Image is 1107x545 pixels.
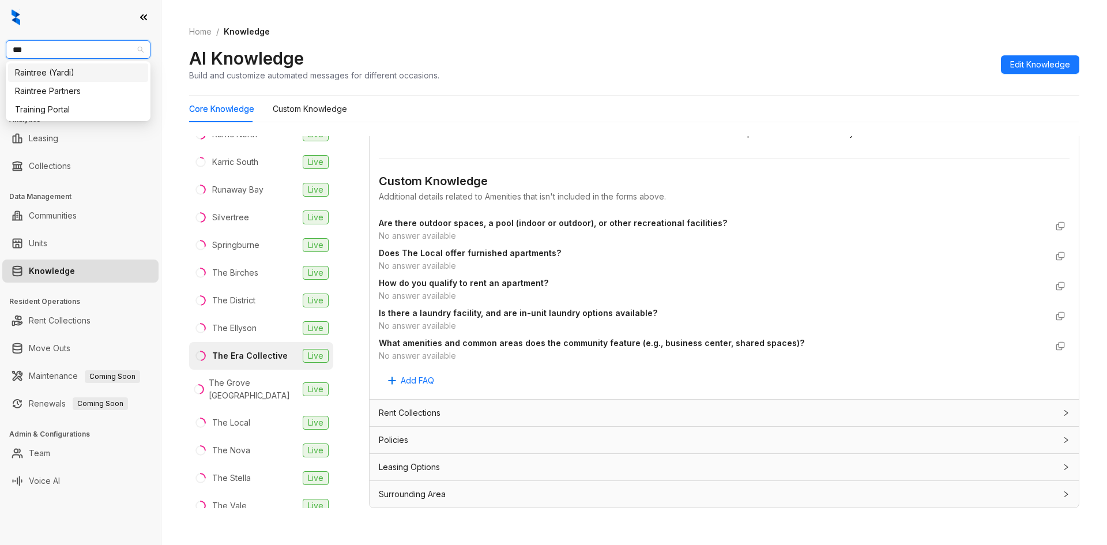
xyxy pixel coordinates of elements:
div: Karric South [212,156,258,168]
li: Collections [2,155,159,178]
a: Units [29,232,47,255]
div: Training Portal [8,100,148,119]
li: Move Outs [2,337,159,360]
div: The Vale [212,499,247,512]
div: Raintree (Yardi) [8,63,148,82]
li: Rent Collections [2,309,159,332]
span: Live [303,211,329,224]
strong: Are there outdoor spaces, a pool (indoor or outdoor), or other recreational facilities? [379,218,727,228]
span: Live [303,183,329,197]
li: Units [2,232,159,255]
a: Move Outs [29,337,70,360]
div: Custom Knowledge [379,172,1070,190]
div: The District [212,294,255,307]
span: Leasing Options [379,461,440,473]
div: Additional details related to Amenities that isn't included in the forms above. [379,190,1070,203]
div: Custom Knowledge [273,103,347,115]
span: collapsed [1063,409,1070,416]
li: Renewals [2,392,159,415]
div: Surrounding Area [370,481,1079,508]
span: Surrounding Area [379,488,446,501]
span: Live [303,471,329,485]
button: Add FAQ [379,371,443,390]
span: Live [303,238,329,252]
h3: Resident Operations [9,296,161,307]
div: No answer available [379,260,1046,272]
strong: How do you qualify to rent an apartment? [379,278,548,288]
span: Live [303,416,329,430]
a: Home [187,25,214,38]
li: / [216,25,219,38]
h3: Admin & Configurations [9,429,161,439]
span: Resort-style outdoor salt-water pool and courtyard with fire pits and grills Era Athletic Club fi... [714,65,1027,138]
div: Core Knowledge [189,103,254,115]
div: Silvertree [212,211,249,224]
div: No answer available [379,290,1046,302]
span: Live [303,321,329,335]
span: Live [303,266,329,280]
div: Policies [370,427,1079,453]
div: Runaway Bay [212,183,263,196]
div: Leasing Options [370,454,1079,480]
div: No answer available [379,320,1046,332]
span: Add FAQ [401,374,434,387]
div: Rent Collections [370,400,1079,426]
h3: Data Management [9,191,161,202]
span: collapsed [1063,491,1070,498]
strong: Is there a laundry facility, and are in-unit laundry options available? [379,308,657,318]
a: Knowledge [29,260,75,283]
div: The Local [212,416,250,429]
div: The Grove [GEOGRAPHIC_DATA] [209,377,298,402]
div: The Stella [212,472,251,484]
span: Live [303,499,329,513]
strong: What amenities and common areas does the community feature (e.g., business center, shared spaces)? [379,338,804,348]
div: Springburne [212,239,259,251]
li: Voice AI [2,469,159,493]
span: collapsed [1063,464,1070,471]
a: Voice AI [29,469,60,493]
div: Build and customize automated messages for different occasions. [189,69,439,81]
li: Leasing [2,127,159,150]
div: The Birches [212,266,258,279]
div: The Ellyson [212,322,257,334]
div: No answer available [379,230,1046,242]
span: collapsed [1063,437,1070,443]
a: Rent Collections [29,309,91,332]
span: Live [303,382,329,396]
div: The Nova [212,444,250,457]
strong: Does The Local offer furnished apartments? [379,248,561,258]
li: Knowledge [2,260,159,283]
li: Communities [2,204,159,227]
span: Policies [379,434,408,446]
li: Leads [2,77,159,100]
span: Live [303,294,329,307]
a: Communities [29,204,77,227]
div: The Era Collective [212,349,288,362]
img: logo [12,9,20,25]
div: Raintree (Yardi) [15,66,141,79]
a: RenewalsComing Soon [29,392,128,415]
span: Coming Soon [73,397,128,410]
div: Raintree Partners [8,82,148,100]
button: Edit Knowledge [1001,55,1079,74]
h2: AI Knowledge [189,47,304,69]
div: Training Portal [15,103,141,116]
li: Team [2,442,159,465]
div: No answer available [379,349,1046,362]
a: Leasing [29,127,58,150]
a: Collections [29,155,71,178]
div: Raintree Partners [15,85,141,97]
li: Maintenance [2,364,159,388]
span: Live [303,443,329,457]
span: Coming Soon [85,370,140,383]
span: Rent Collections [379,407,440,419]
a: Team [29,442,50,465]
span: Edit Knowledge [1010,58,1070,71]
span: Live [303,155,329,169]
span: Knowledge [224,27,270,36]
span: Live [303,349,329,363]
